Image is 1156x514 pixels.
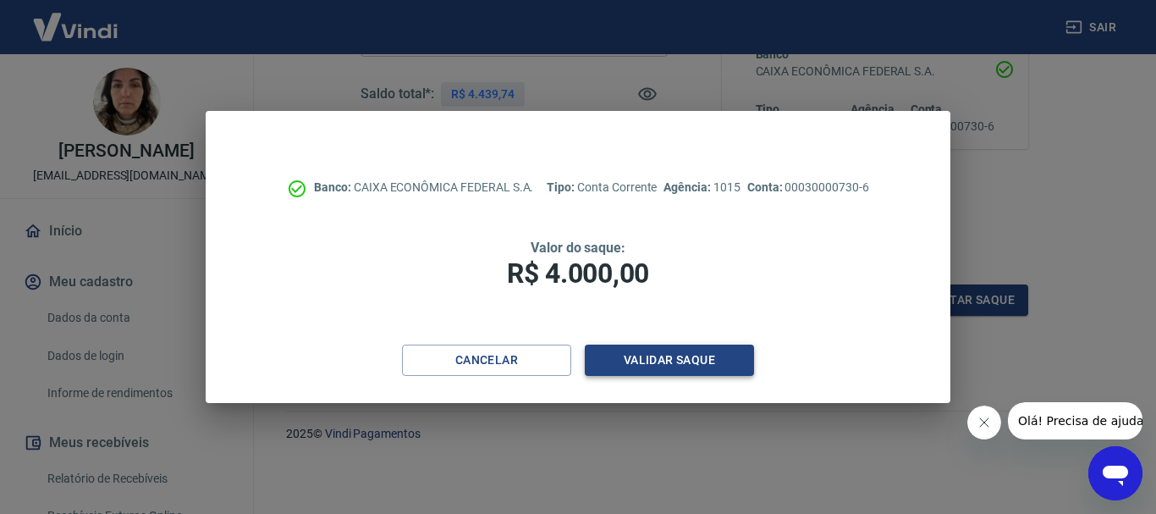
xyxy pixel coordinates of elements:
[314,180,354,194] span: Banco:
[585,345,754,376] button: Validar saque
[507,257,649,290] span: R$ 4.000,00
[967,406,1001,439] iframe: Fechar mensagem
[531,240,625,256] span: Valor do saque:
[314,179,533,196] p: CAIXA ECONÔMICA FEDERAL S.A.
[402,345,571,376] button: Cancelar
[547,180,577,194] span: Tipo:
[10,12,142,25] span: Olá! Precisa de ajuda?
[1088,446,1142,500] iframe: Botão para abrir a janela de mensagens
[663,180,713,194] span: Agência:
[747,179,869,196] p: 00030000730-6
[547,179,657,196] p: Conta Corrente
[663,179,740,196] p: 1015
[747,180,785,194] span: Conta:
[1008,402,1142,439] iframe: Mensagem da empresa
